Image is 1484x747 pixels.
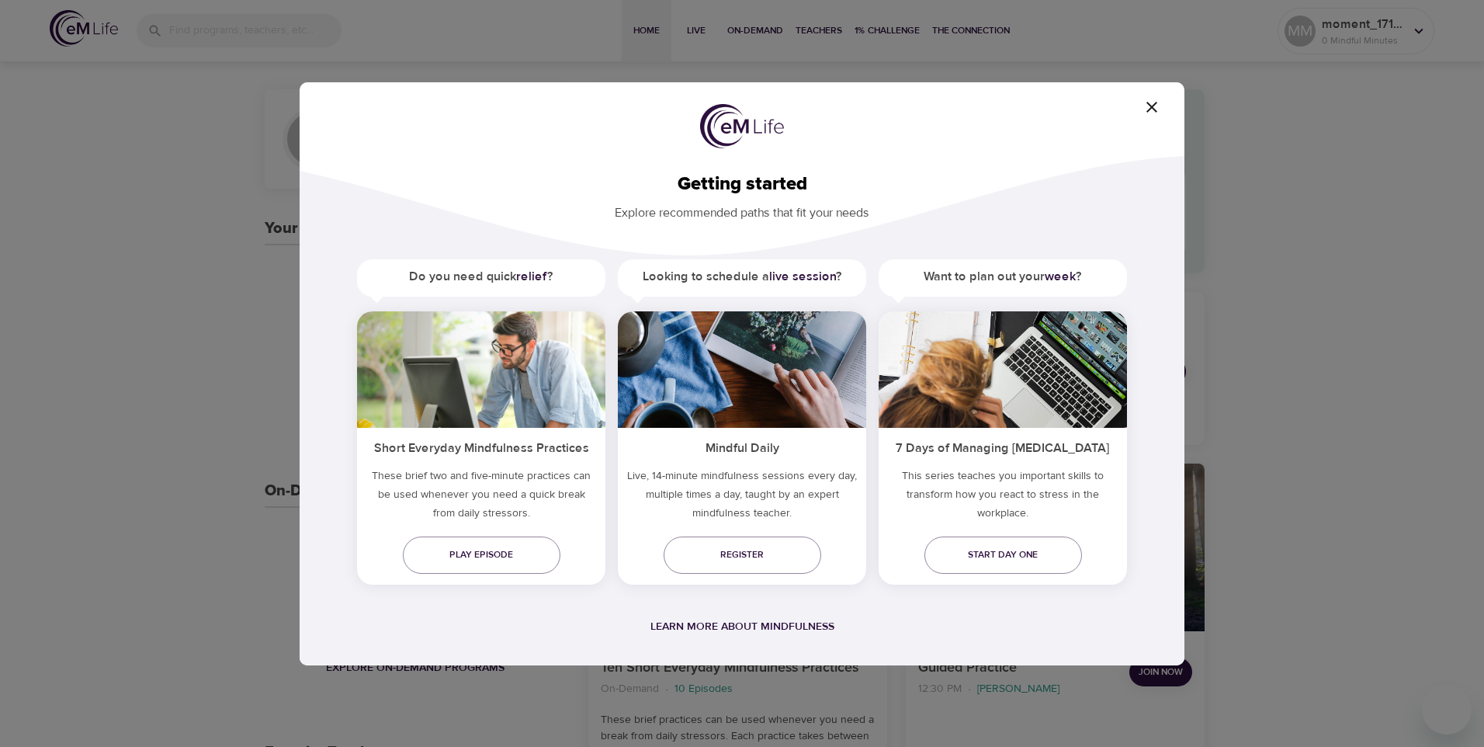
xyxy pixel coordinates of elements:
img: ims [879,311,1127,428]
img: ims [618,311,866,428]
h5: Looking to schedule a ? [618,259,866,294]
a: Start day one [924,537,1082,574]
h5: 7 Days of Managing [MEDICAL_DATA] [879,428,1127,466]
span: Register [676,547,809,563]
a: Learn more about mindfulness [650,620,834,634]
p: Explore recommended paths that fit your needs [324,195,1160,222]
a: relief [516,269,547,284]
p: This series teaches you important skills to transform how you react to stress in the workplace. [879,467,1127,529]
img: ims [357,311,605,428]
a: Play episode [403,537,560,574]
h5: Short Everyday Mindfulness Practices [357,428,605,466]
h2: Getting started [324,173,1160,196]
a: Register [664,537,821,574]
h5: Want to plan out your ? [879,259,1127,294]
p: Live, 14-minute mindfulness sessions every day, multiple times a day, taught by an expert mindful... [618,467,866,529]
span: Play episode [415,547,548,563]
a: week [1045,269,1076,284]
img: logo [700,104,784,149]
h5: These brief two and five-minute practices can be used whenever you need a quick break from daily ... [357,467,605,529]
span: Start day one [937,547,1070,563]
a: live session [769,269,836,284]
h5: Mindful Daily [618,428,866,466]
h5: Do you need quick ? [357,259,605,294]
